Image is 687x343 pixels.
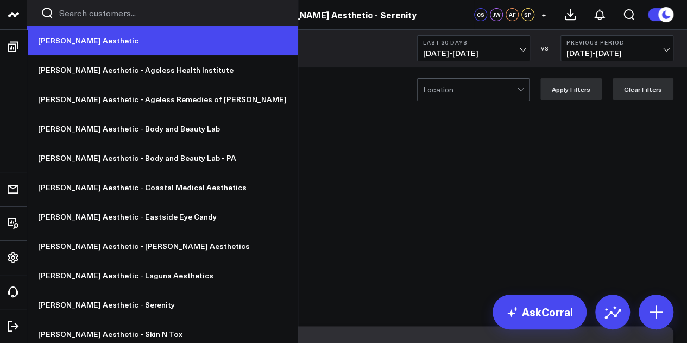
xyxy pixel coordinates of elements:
a: [PERSON_NAME] Aesthetic - Eastside Eye Candy [27,202,298,232]
a: [PERSON_NAME] Aesthetic - Ageless Health Institute [27,55,298,85]
a: [PERSON_NAME] Aesthetic - Laguna Aesthetics [27,261,298,290]
a: [PERSON_NAME] Aesthetic - Serenity [27,290,298,320]
div: VS [535,45,555,52]
a: [PERSON_NAME] Aesthetic - Body and Beauty Lab [27,114,298,144]
input: Search customers input [59,7,284,19]
button: Previous Period[DATE]-[DATE] [560,35,673,61]
a: [PERSON_NAME] Aesthetic [27,26,298,55]
button: Clear Filters [613,78,673,100]
a: [PERSON_NAME] Aesthetic - Ageless Remedies of [PERSON_NAME] [27,85,298,114]
span: [DATE] - [DATE] [566,49,667,58]
div: JW [490,8,503,21]
a: [PERSON_NAME] Aesthetic - [PERSON_NAME] Aesthetics [27,232,298,261]
span: + [541,11,546,18]
a: [PERSON_NAME] Aesthetic - Body and Beauty Lab - PA [27,144,298,173]
button: + [537,8,550,21]
a: [PERSON_NAME] Aesthetic - Serenity [257,9,417,21]
button: Last 30 Days[DATE]-[DATE] [417,35,530,61]
b: Previous Period [566,39,667,46]
button: Apply Filters [540,78,602,100]
div: CS [474,8,487,21]
a: [PERSON_NAME] Aesthetic - Coastal Medical Aesthetics [27,173,298,202]
a: AskCorral [493,295,587,329]
div: SP [521,8,534,21]
div: AF [506,8,519,21]
b: Last 30 Days [423,39,524,46]
button: Search customers button [41,7,54,20]
span: [DATE] - [DATE] [423,49,524,58]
